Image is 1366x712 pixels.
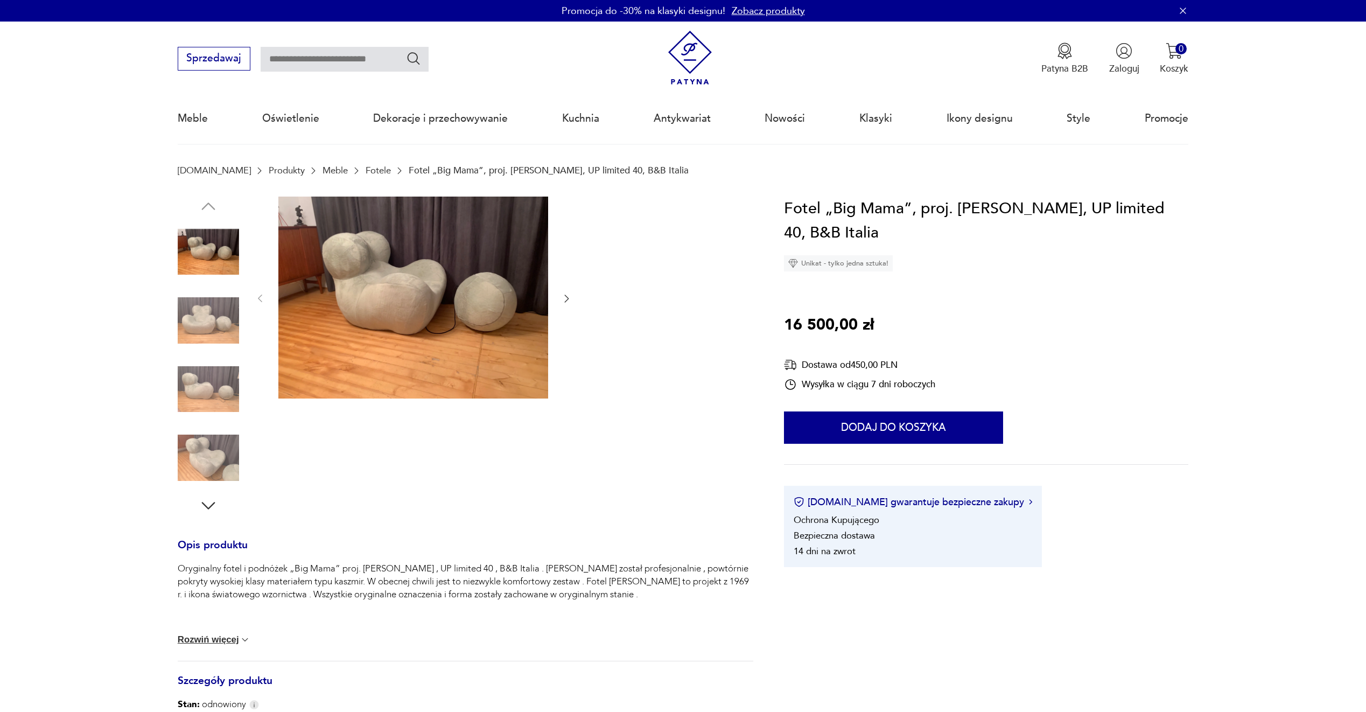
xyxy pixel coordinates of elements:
a: Style [1067,94,1090,143]
div: Unikat - tylko jedna sztuka! [784,255,893,271]
a: Meble [178,94,208,143]
img: Zdjęcie produktu Fotel „Big Mama”, proj. Gaetano Pesce, UP limited 40, B&B Italia [278,197,548,399]
p: Zaloguj [1109,62,1139,75]
button: Patyna B2B [1041,43,1088,75]
h3: Opis produktu [178,541,753,563]
img: Ikona koszyka [1166,43,1182,59]
p: Fotel „Big Mama”, proj. [PERSON_NAME], UP limited 40, B&B Italia [409,165,689,176]
img: Zdjęcie produktu Fotel „Big Mama”, proj. Gaetano Pesce, UP limited 40, B&B Italia [178,221,239,283]
a: Sprzedawaj [178,55,250,64]
a: Dekoracje i przechowywanie [373,94,508,143]
button: [DOMAIN_NAME] gwarantuje bezpieczne zakupy [794,495,1032,509]
a: Fotele [366,165,391,176]
li: Bezpieczna dostawa [794,529,875,542]
span: odnowiony [178,698,246,711]
div: 0 [1175,43,1187,54]
img: chevron down [240,634,250,645]
a: Meble [323,165,348,176]
img: Ikonka użytkownika [1116,43,1132,59]
li: 14 dni na zwrot [794,545,856,557]
p: Oryginalny fotel i podnóżek „Big Mama” proj. [PERSON_NAME] , UP limited 40 , B&B Italia . [PERSON... [178,562,753,601]
h3: Szczegóły produktu [178,677,753,699]
img: Zdjęcie produktu Fotel „Big Mama”, proj. Gaetano Pesce, UP limited 40, B&B Italia [178,427,239,488]
button: Rozwiń więcej [178,634,251,645]
button: Dodaj do koszyka [784,411,1003,444]
a: Klasyki [859,94,892,143]
a: Produkty [269,165,305,176]
p: Koszyk [1160,62,1188,75]
a: Kuchnia [562,94,599,143]
img: Ikona certyfikatu [794,497,804,507]
button: Zaloguj [1109,43,1139,75]
button: Szukaj [406,51,422,66]
a: Oświetlenie [262,94,319,143]
a: Promocje [1145,94,1188,143]
img: Info icon [249,700,259,709]
h1: Fotel „Big Mama”, proj. [PERSON_NAME], UP limited 40, B&B Italia [784,197,1188,246]
b: Stan: [178,698,200,710]
img: Ikona dostawy [784,358,797,372]
img: Ikona diamentu [788,259,798,268]
img: Ikona strzałki w prawo [1029,499,1032,505]
a: Ikony designu [947,94,1013,143]
p: 16 500,00 zł [784,313,874,338]
p: Patyna B2B [1041,62,1088,75]
p: Promocja do -30% na klasyki designu! [562,4,725,18]
a: Ikona medaluPatyna B2B [1041,43,1088,75]
img: Zdjęcie produktu Fotel „Big Mama”, proj. Gaetano Pesce, UP limited 40, B&B Italia [178,290,239,351]
a: Zobacz produkty [732,4,805,18]
button: Sprzedawaj [178,47,250,71]
img: Patyna - sklep z meblami i dekoracjami vintage [663,31,717,85]
div: Wysyłka w ciągu 7 dni roboczych [784,378,935,391]
img: Zdjęcie produktu Fotel „Big Mama”, proj. Gaetano Pesce, UP limited 40, B&B Italia [178,359,239,420]
a: Nowości [765,94,805,143]
a: [DOMAIN_NAME] [178,165,251,176]
div: Dostawa od 450,00 PLN [784,358,935,372]
button: 0Koszyk [1160,43,1188,75]
li: Ochrona Kupującego [794,514,879,526]
img: Ikona medalu [1056,43,1073,59]
a: Antykwariat [654,94,711,143]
